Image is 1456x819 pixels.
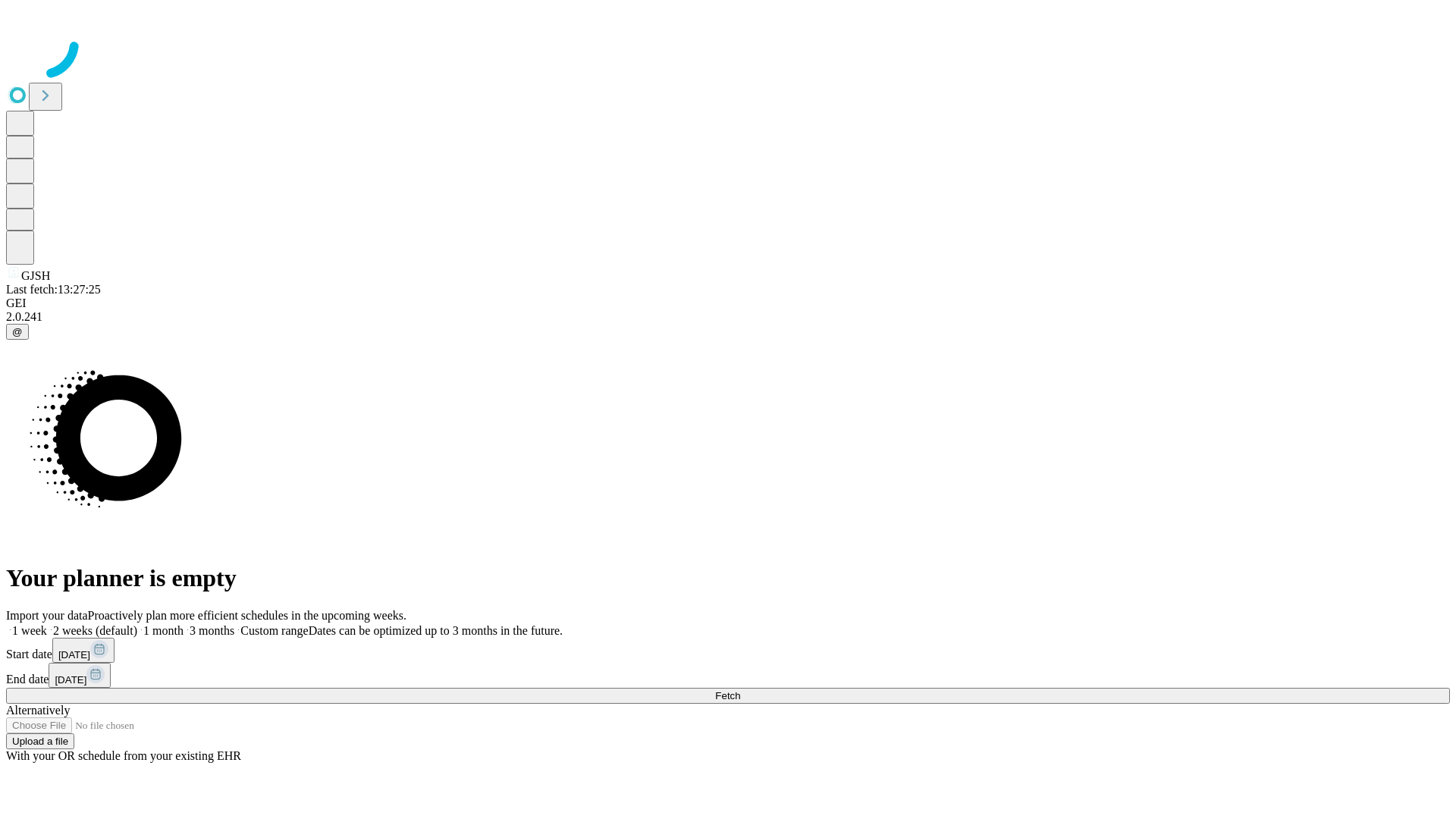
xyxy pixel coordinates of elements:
[55,674,86,686] span: [DATE]
[6,733,74,749] button: Upload a file
[240,624,308,637] span: Custom range
[143,624,184,637] span: 1 month
[6,310,1450,324] div: 2.0.241
[6,688,1450,704] button: Fetch
[12,326,23,337] span: @
[53,624,137,637] span: 2 weeks (default)
[715,690,740,701] span: Fetch
[6,297,1450,310] div: GEI
[309,624,563,637] span: Dates can be optimized up to 3 months in the future.
[52,638,115,663] button: [DATE]
[21,269,50,282] span: GJSH
[6,609,88,622] span: Import your data
[12,624,47,637] span: 1 week
[6,749,241,762] span: With your OR schedule from your existing EHR
[6,283,101,296] span: Last fetch: 13:27:25
[6,704,70,717] span: Alternatively
[88,609,406,622] span: Proactively plan more efficient schedules in the upcoming weeks.
[6,663,1450,688] div: End date
[6,564,1450,592] h1: Your planner is empty
[49,663,111,688] button: [DATE]
[190,624,234,637] span: 3 months
[58,649,90,661] span: [DATE]
[6,324,29,340] button: @
[6,638,1450,663] div: Start date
